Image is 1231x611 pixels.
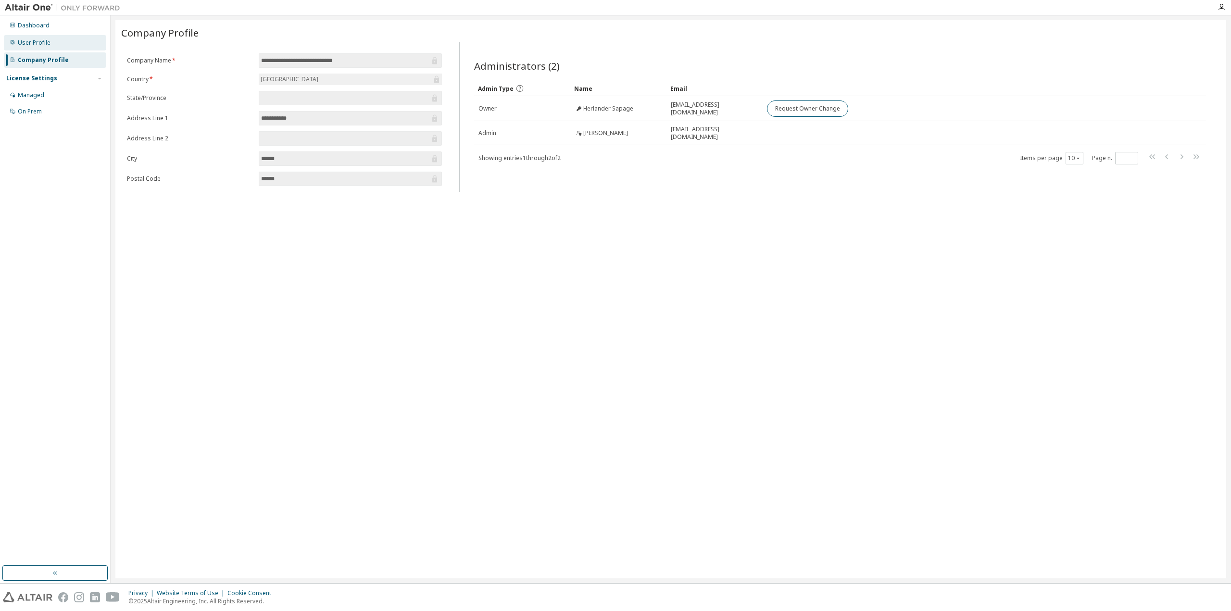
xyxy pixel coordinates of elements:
span: [EMAIL_ADDRESS][DOMAIN_NAME] [671,125,758,141]
img: linkedin.svg [90,592,100,602]
span: Administrators (2) [474,59,560,73]
div: License Settings [6,75,57,82]
button: Request Owner Change [767,100,848,117]
div: Website Terms of Use [157,589,227,597]
label: Postal Code [127,175,253,183]
label: Address Line 1 [127,114,253,122]
div: Dashboard [18,22,50,29]
div: Email [670,81,759,96]
span: Admin Type [478,85,514,93]
label: Country [127,75,253,83]
img: instagram.svg [74,592,84,602]
span: Page n. [1092,152,1138,164]
img: Altair One [5,3,125,12]
span: Herlander Sapage [583,105,633,112]
img: altair_logo.svg [3,592,52,602]
button: 10 [1068,154,1081,162]
div: [GEOGRAPHIC_DATA] [259,74,320,85]
div: User Profile [18,39,50,47]
span: Company Profile [121,26,199,39]
img: facebook.svg [58,592,68,602]
span: [PERSON_NAME] [583,129,628,137]
span: Items per page [1020,152,1083,164]
div: Name [574,81,663,96]
p: © 2025 Altair Engineering, Inc. All Rights Reserved. [128,597,277,605]
span: Showing entries 1 through 2 of 2 [478,154,561,162]
label: Address Line 2 [127,135,253,142]
span: Admin [478,129,496,137]
div: On Prem [18,108,42,115]
div: Managed [18,91,44,99]
span: [EMAIL_ADDRESS][DOMAIN_NAME] [671,101,758,116]
label: Company Name [127,57,253,64]
div: [GEOGRAPHIC_DATA] [259,74,442,85]
div: Company Profile [18,56,69,64]
label: State/Province [127,94,253,102]
label: City [127,155,253,162]
div: Privacy [128,589,157,597]
img: youtube.svg [106,592,120,602]
span: Owner [478,105,497,112]
div: Cookie Consent [227,589,277,597]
